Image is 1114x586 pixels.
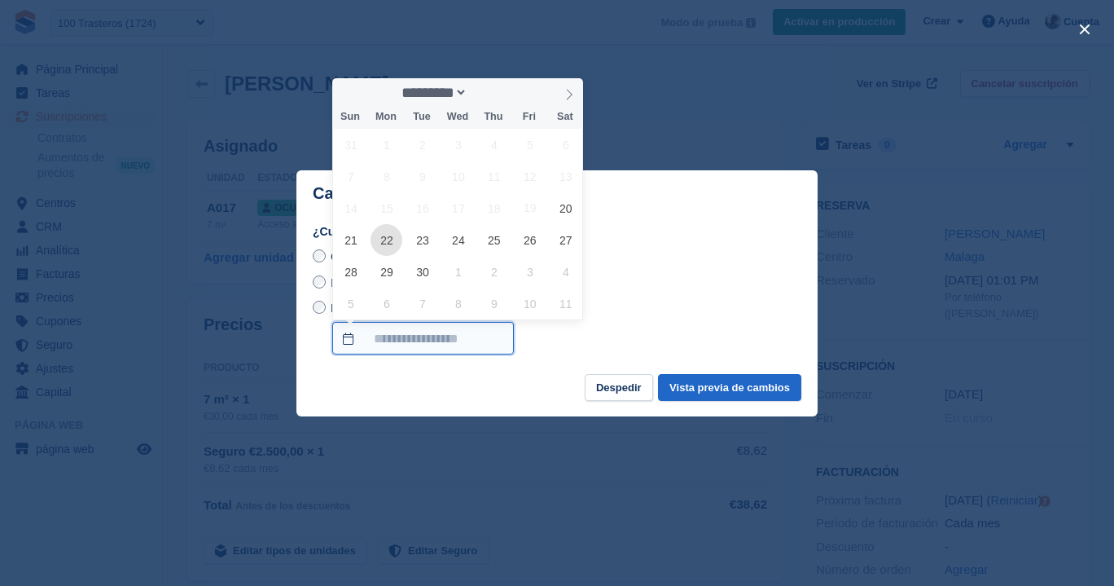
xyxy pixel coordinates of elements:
[547,112,583,122] span: Sat
[371,224,402,256] span: September 22, 2025
[478,161,510,192] span: September 11, 2025
[371,288,402,319] span: October 6, 2025
[442,192,474,224] span: September 17, 2025
[514,161,546,192] span: September 12, 2025
[442,288,474,319] span: October 8, 2025
[406,129,438,161] span: September 2, 2025
[332,112,368,122] span: Sun
[550,161,581,192] span: September 13, 2025
[331,276,412,289] span: Inmediatamente
[550,224,581,256] span: September 27, 2025
[313,184,477,203] p: Cancelar suscripción
[478,129,510,161] span: September 4, 2025
[550,288,581,319] span: October 11, 2025
[585,374,653,401] button: Despedir
[371,161,402,192] span: September 8, 2025
[442,161,474,192] span: September 10, 2025
[514,288,546,319] span: October 10, 2025
[478,224,510,256] span: September 25, 2025
[335,256,366,288] span: September 28, 2025
[335,288,366,319] span: October 5, 2025
[406,288,438,319] span: October 7, 2025
[514,129,546,161] span: September 5, 2025
[442,129,474,161] span: September 3, 2025
[442,256,474,288] span: October 1, 2025
[514,256,546,288] span: October 3, 2025
[478,192,510,224] span: September 18, 2025
[658,374,801,401] button: Vista previa de cambios
[511,112,547,122] span: Fri
[550,192,581,224] span: September 20, 2025
[313,301,326,314] input: En una fecha personalizada
[335,224,366,256] span: September 21, 2025
[550,256,581,288] span: October 4, 2025
[514,192,546,224] span: September 19, 2025
[313,275,326,289] input: Inmediatamente
[550,129,581,161] span: September 6, 2025
[371,129,402,161] span: September 1, 2025
[467,84,519,101] input: Year
[313,223,801,240] label: ¿Cuándo quieres cancelar la suscripción?
[1072,16,1098,42] button: close
[404,112,440,122] span: Tue
[331,250,524,263] span: Cancelar al final del trimestre - [DATE]
[476,112,511,122] span: Thu
[371,192,402,224] span: September 15, 2025
[406,192,438,224] span: September 16, 2025
[331,302,472,315] span: En una fecha personalizada
[371,256,402,288] span: September 29, 2025
[442,224,474,256] span: September 24, 2025
[478,288,510,319] span: October 9, 2025
[335,129,366,161] span: August 31, 2025
[514,224,546,256] span: September 26, 2025
[406,224,438,256] span: September 23, 2025
[368,112,404,122] span: Mon
[335,192,366,224] span: September 14, 2025
[440,112,476,122] span: Wed
[313,249,326,262] input: Cancelar al final del trimestre - [DATE]
[406,256,438,288] span: September 30, 2025
[397,84,468,101] select: Month
[332,322,514,355] input: En una fecha personalizada
[478,256,510,288] span: October 2, 2025
[335,161,366,192] span: September 7, 2025
[406,161,438,192] span: September 9, 2025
